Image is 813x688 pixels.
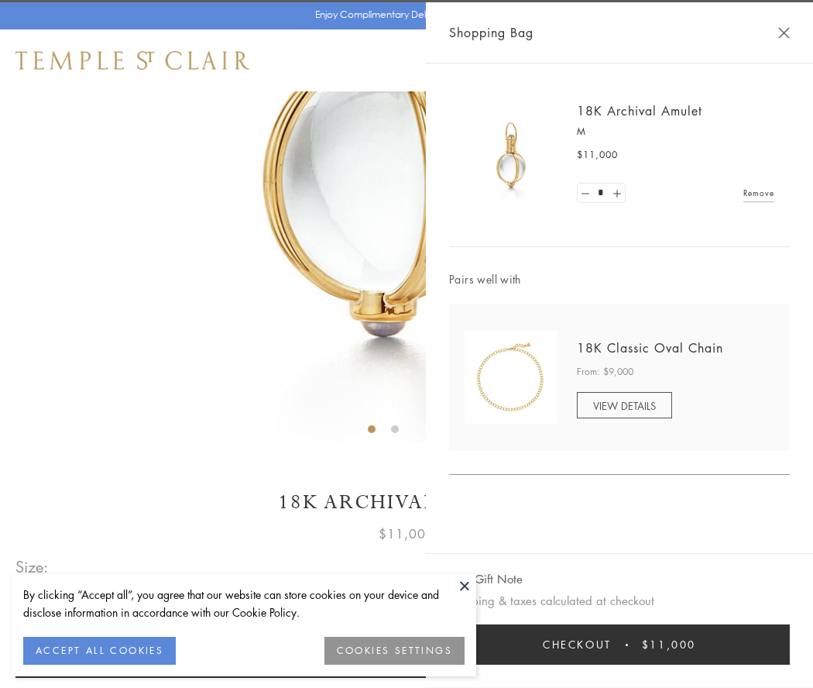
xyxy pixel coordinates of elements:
[23,586,465,621] div: By clicking “Accept all”, you agree that our website can store cookies on your device and disclos...
[449,624,790,665] button: Checkout $11,000
[23,637,176,665] button: ACCEPT ALL COOKIES
[778,27,790,39] button: Close Shopping Bag
[743,184,774,201] a: Remove
[15,489,798,516] h1: 18K Archival Amulet
[577,102,702,119] a: 18K Archival Amulet
[315,7,491,22] p: Enjoy Complimentary Delivery & Returns
[578,184,593,203] a: Set quantity to 0
[642,636,696,653] span: $11,000
[609,184,624,203] a: Set quantity to 2
[543,636,612,653] span: Checkout
[15,554,50,580] span: Size:
[449,22,533,43] span: Shopping Bag
[577,364,633,380] span: From: $9,000
[577,147,618,163] span: $11,000
[465,331,557,424] img: N88865-OV18
[15,51,249,70] img: Temple St. Clair
[593,398,656,413] span: VIEW DETAILS
[449,270,790,288] span: Pairs well with
[577,392,672,418] a: VIEW DETAILS
[577,339,723,356] a: 18K Classic Oval Chain
[449,591,790,611] p: Shipping & taxes calculated at checkout
[449,569,523,589] button: Add Gift Note
[324,637,465,665] button: COOKIES SETTINGS
[465,108,557,201] img: 18K Archival Amulet
[577,124,774,139] p: M
[379,524,434,544] span: $11,000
